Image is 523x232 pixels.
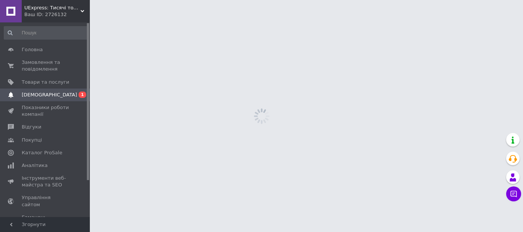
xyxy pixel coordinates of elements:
input: Пошук [4,26,88,40]
span: Гаманець компанії [22,214,69,228]
span: Відгуки [22,124,41,130]
span: Товари та послуги [22,79,69,86]
span: UExpress: Тисячі товарів, один сайт! [24,4,80,11]
span: Управління сайтом [22,194,69,208]
span: Замовлення та повідомлення [22,59,69,72]
span: Аналітика [22,162,48,169]
span: Показники роботи компанії [22,104,69,118]
span: Інструменти веб-майстра та SEO [22,175,69,188]
span: [DEMOGRAPHIC_DATA] [22,92,77,98]
span: Головна [22,46,43,53]
button: Чат з покупцем [506,186,521,201]
span: Покупці [22,137,42,143]
span: Каталог ProSale [22,149,62,156]
div: Ваш ID: 2726132 [24,11,90,18]
span: 1 [79,92,86,98]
